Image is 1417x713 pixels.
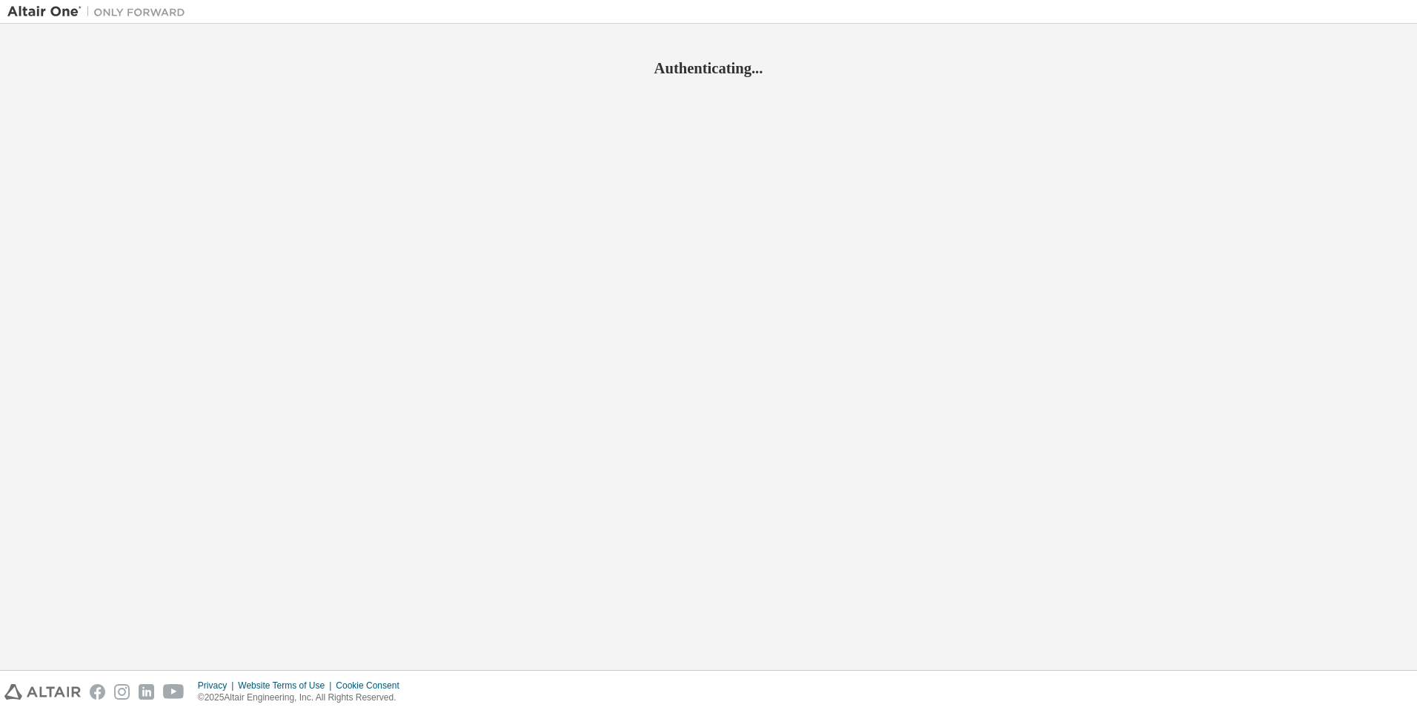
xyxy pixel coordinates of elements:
[90,684,105,700] img: facebook.svg
[7,4,193,19] img: Altair One
[336,680,408,692] div: Cookie Consent
[163,684,185,700] img: youtube.svg
[198,692,408,704] p: © 2025 Altair Engineering, Inc. All Rights Reserved.
[139,684,154,700] img: linkedin.svg
[4,684,81,700] img: altair_logo.svg
[238,680,336,692] div: Website Terms of Use
[198,680,238,692] div: Privacy
[7,59,1410,78] h2: Authenticating...
[114,684,130,700] img: instagram.svg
